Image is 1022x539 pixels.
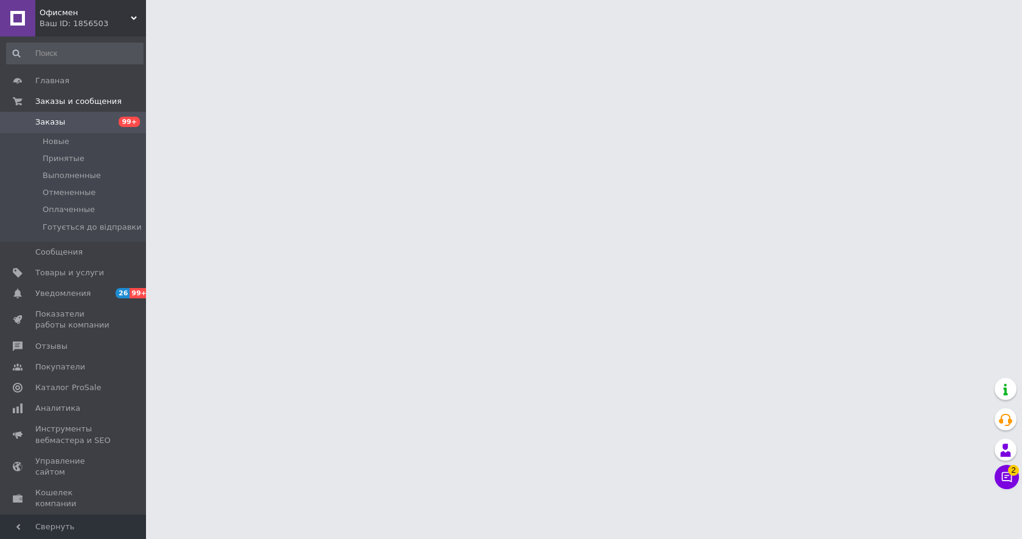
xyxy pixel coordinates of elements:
[119,117,140,127] span: 99+
[35,382,101,393] span: Каталог ProSale
[35,247,83,258] span: Сообщения
[35,96,122,107] span: Заказы и сообщения
[43,136,69,147] span: Новые
[35,309,113,331] span: Показатели работы компании
[35,424,113,445] span: Инструменты вебмастера и SEO
[35,288,91,299] span: Уведомления
[35,456,113,478] span: Управление сайтом
[130,288,150,298] span: 99+
[40,7,131,18] span: Офисмен
[43,187,96,198] span: Отмененные
[1008,462,1019,473] span: 2
[35,487,113,509] span: Кошелек компании
[35,267,104,278] span: Товары и услуги
[35,362,85,372] span: Покупатели
[35,75,69,86] span: Главная
[40,18,146,29] div: Ваш ID: 1856503
[43,204,95,215] span: Оплаченные
[35,117,65,128] span: Заказы
[6,43,144,64] input: Поиск
[35,403,80,414] span: Аналитика
[116,288,130,298] span: 26
[995,465,1019,489] button: Чат с покупателем2
[35,341,68,352] span: Отзывы
[43,170,101,181] span: Выполненные
[43,153,85,164] span: Принятые
[43,222,142,233] span: Готується до відправки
